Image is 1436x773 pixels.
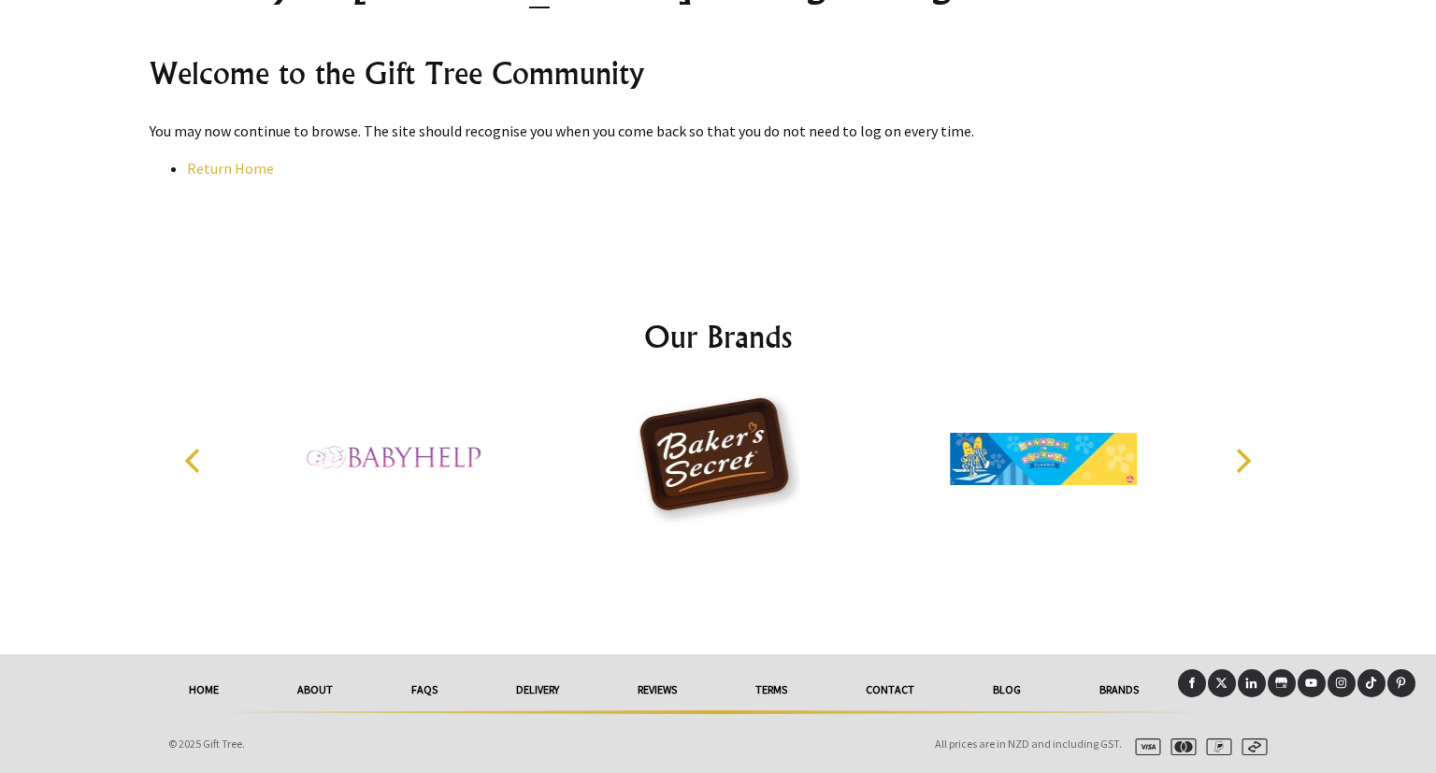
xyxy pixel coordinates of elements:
[165,314,1271,359] h2: Our Brands
[826,669,954,710] a: Contact
[299,389,486,529] img: Baby Help
[174,441,215,482] button: Previous
[150,120,1286,142] p: You may now continue to browse. The site should recognise you when you come back so that you do n...
[1238,669,1266,697] a: LinkedIn
[1060,669,1178,710] a: Brands
[258,669,372,710] a: About
[1221,441,1262,482] button: Next
[1127,738,1161,755] img: visa.svg
[150,50,1286,95] h2: Welcome to the Gift Tree Community
[625,389,811,529] img: Baker's Secret
[1199,738,1232,755] img: paypal.svg
[1163,738,1197,755] img: mastercard.svg
[1208,669,1236,697] a: X (Twitter)
[1328,669,1356,697] a: Instagram
[954,669,1060,710] a: Blog
[598,669,716,710] a: reviews
[716,669,826,710] a: Terms
[477,669,598,710] a: delivery
[1178,669,1206,697] a: Facebook
[1357,669,1386,697] a: Tiktok
[935,737,1122,751] span: All prices are in NZD and including GST.
[372,669,477,710] a: FAQs
[1387,669,1415,697] a: Pinterest
[168,737,245,751] span: © 2025 Gift Tree.
[150,669,258,710] a: HOME
[1298,669,1326,697] a: Youtube
[951,389,1138,529] img: Bananas in Pyjamas
[1234,738,1268,755] img: afterpay.svg
[187,159,274,178] a: Return Home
